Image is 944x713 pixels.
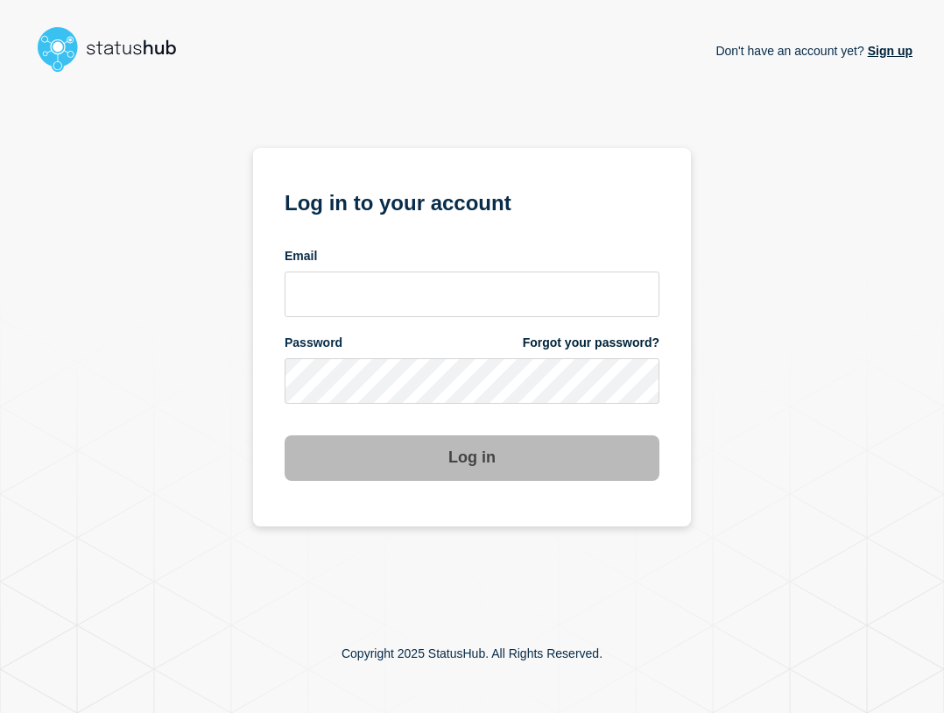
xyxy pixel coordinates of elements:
p: Copyright 2025 StatusHub. All Rights Reserved. [342,646,602,660]
a: Sign up [864,44,912,58]
span: Password [285,335,342,351]
span: Email [285,248,317,265]
input: password input [285,358,659,404]
p: Don't have an account yet? [715,30,912,72]
h1: Log in to your account [285,185,659,217]
img: StatusHub logo [32,21,198,77]
button: Log in [285,435,659,481]
a: Forgot your password? [523,335,659,351]
input: email input [285,272,659,317]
